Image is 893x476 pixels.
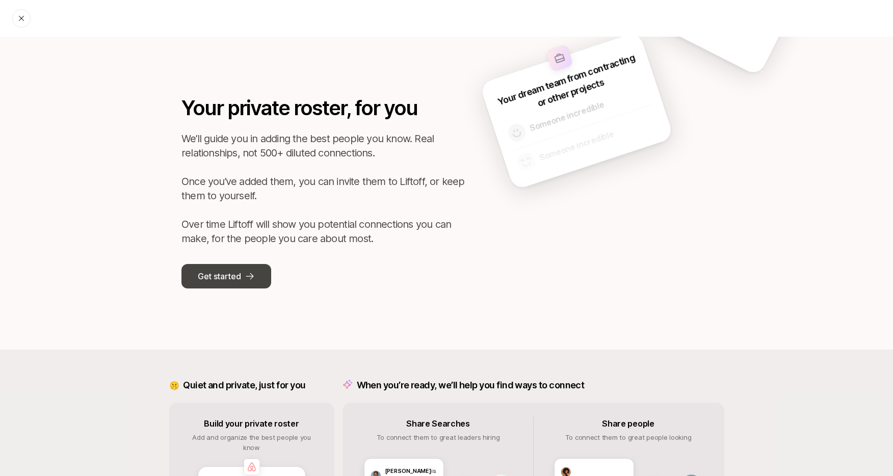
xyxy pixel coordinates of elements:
p: We’ll guide you in adding the best people you know. Real relationships, not 500+ diluted connecti... [181,131,467,246]
img: company-logo.png [244,459,260,475]
p: Build your private roster [204,417,299,430]
p: Share Searches [406,417,470,430]
p: Quiet and private, just for you [183,378,305,392]
p: Get started [198,270,241,283]
span: To connect them to great leaders hiring [377,433,500,441]
p: Your private roster, for you [181,93,467,123]
p: 🤫 [169,379,179,392]
p: Your dream team from contracting or other projects [494,50,643,122]
p: When you’re ready, we’ll help you find ways to connect [357,378,585,392]
span: [PERSON_NAME] [385,467,432,474]
span: Add and organize the best people you know [192,433,311,452]
span: To connect them to great people looking [565,433,692,441]
p: Share people [602,417,654,430]
img: other-company-logo.svg [545,44,573,72]
button: Get started [181,264,271,288]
